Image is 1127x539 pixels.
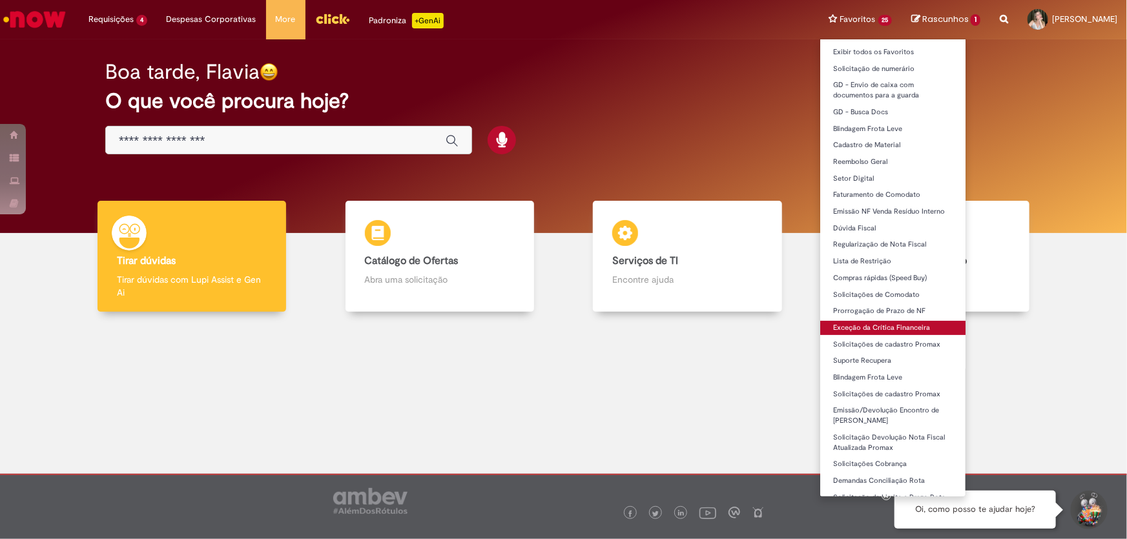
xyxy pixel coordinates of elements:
[678,510,685,518] img: logo_footer_linkedin.png
[1,6,68,32] img: ServiceNow
[820,62,966,76] a: Solicitação de numerário
[820,371,966,385] a: Blindagem Frota Leve
[105,90,1022,112] h2: O que você procura hoje?
[820,155,966,169] a: Reembolso Geral
[820,254,966,269] a: Lista de Restrição
[820,105,966,119] a: GD - Busca Docs
[911,14,980,26] a: Rascunhos
[820,172,966,186] a: Setor Digital
[894,491,1056,529] div: Oi, como posso te ajudar hoje?
[820,387,966,402] a: Solicitações de cadastro Promax
[971,14,980,26] span: 1
[369,13,444,28] div: Padroniza
[105,61,260,83] h2: Boa tarde, Flavia
[136,15,147,26] span: 4
[820,122,966,136] a: Blindagem Frota Leve
[316,201,564,312] a: Catálogo de Ofertas Abra uma solicitação
[167,13,256,26] span: Despesas Corporativas
[752,507,764,518] img: logo_footer_naosei.png
[820,39,967,497] ul: Favoritos
[820,474,966,488] a: Demandas Conciliação Rota
[820,354,966,368] a: Suporte Recupera
[627,511,634,517] img: logo_footer_facebook.png
[820,138,966,152] a: Cadastro de Material
[652,511,659,517] img: logo_footer_twitter.png
[820,45,966,59] a: Exibir todos os Favoritos
[820,431,966,454] a: Solicitação Devolução Nota Fiscal Atualizada Promax
[820,304,966,318] a: Prorrogação de Prazo de NF
[820,78,966,102] a: GD - Envio de caixa com documentos para a guarda
[820,491,966,505] a: Solicitação de Limite e Prazo Rota
[1052,14,1117,25] span: [PERSON_NAME]
[88,13,134,26] span: Requisições
[820,188,966,202] a: Faturamento de Comodato
[820,338,966,352] a: Solicitações de cadastro Promax
[365,273,515,286] p: Abra uma solicitação
[820,403,966,427] a: Emissão/Devolução Encontro de [PERSON_NAME]
[117,273,267,299] p: Tirar dúvidas com Lupi Assist e Gen Ai
[612,254,678,267] b: Serviços de TI
[820,457,966,471] a: Solicitações Cobrança
[1069,491,1108,529] button: Iniciar Conversa de Suporte
[820,288,966,302] a: Solicitações de Comodato
[820,221,966,236] a: Dúvida Fiscal
[612,273,762,286] p: Encontre ajuda
[729,507,740,518] img: logo_footer_workplace.png
[564,201,812,312] a: Serviços de TI Encontre ajuda
[811,201,1059,312] a: Base de Conhecimento Consulte e aprenda
[820,321,966,335] a: Exceção da Crítica Financeira
[820,238,966,252] a: Regularização de Nota Fiscal
[365,254,459,267] b: Catálogo de Ofertas
[117,254,176,267] b: Tirar dúvidas
[699,504,716,521] img: logo_footer_youtube.png
[412,13,444,28] p: +GenAi
[315,9,350,28] img: click_logo_yellow_360x200.png
[333,488,408,514] img: logo_footer_ambev_rotulo_gray.png
[922,13,969,25] span: Rascunhos
[276,13,296,26] span: More
[68,201,316,312] a: Tirar dúvidas Tirar dúvidas com Lupi Assist e Gen Ai
[878,15,893,26] span: 25
[820,271,966,285] a: Compras rápidas (Speed Buy)
[260,63,278,81] img: happy-face.png
[820,205,966,219] a: Emissão NF Venda Resíduo Interno
[840,13,876,26] span: Favoritos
